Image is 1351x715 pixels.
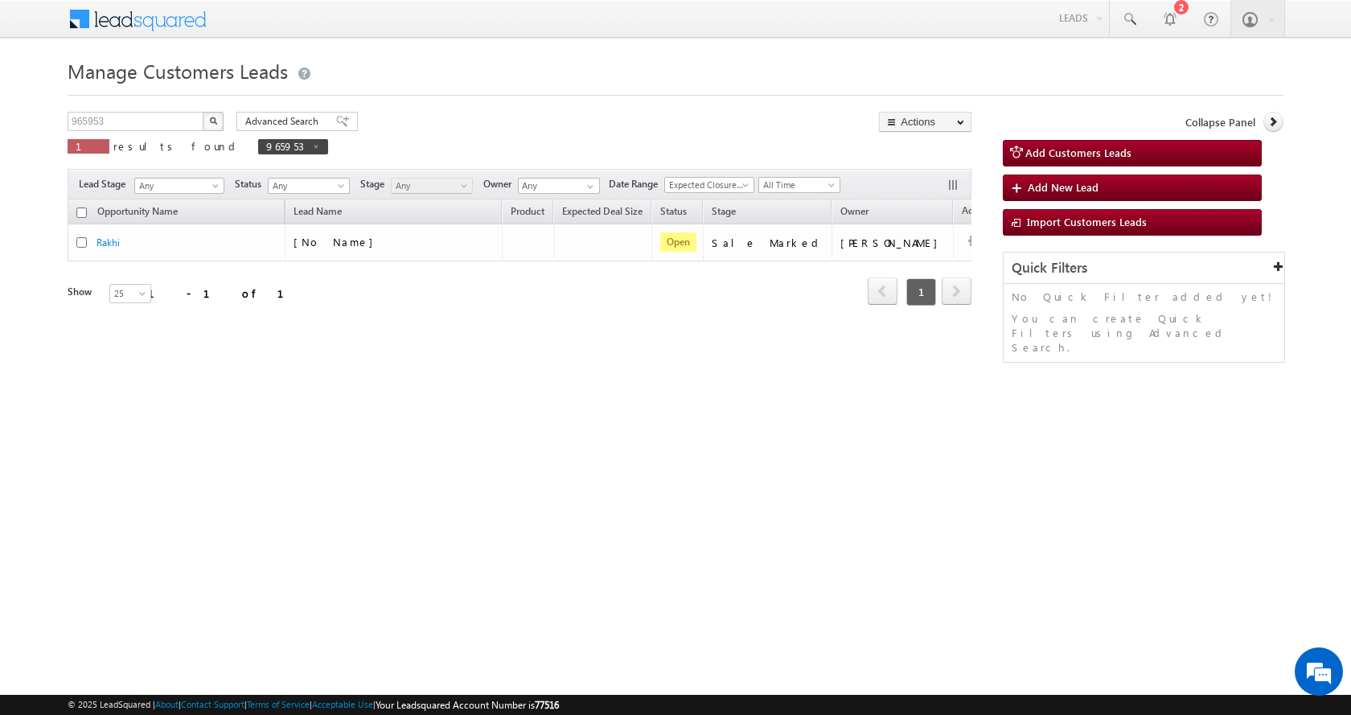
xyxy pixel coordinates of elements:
span: Owner [483,177,518,191]
span: next [942,277,971,305]
div: Sale Marked [712,236,824,250]
a: prev [868,279,897,305]
span: All Time [759,178,836,192]
span: 77516 [535,699,559,711]
a: Any [134,178,224,194]
a: Any [391,178,473,194]
div: [PERSON_NAME] [840,236,946,250]
a: About [155,699,179,709]
a: Stage [704,203,744,224]
span: Collapse Panel [1185,115,1255,129]
img: Search [209,117,217,125]
a: Expected Deal Size [554,203,651,224]
a: Status [652,203,695,224]
span: 25 [110,286,153,301]
a: next [942,279,971,305]
span: Stage [712,205,736,217]
div: Show [68,285,96,299]
span: Expected Deal Size [562,205,643,217]
span: Lead Stage [79,177,132,191]
span: Stage [360,177,391,191]
input: Type to Search [518,178,600,194]
p: You can create Quick Filters using Advanced Search. [1012,311,1276,355]
a: 25 [109,284,151,303]
a: Any [268,178,350,194]
a: Contact Support [181,699,244,709]
span: 965953 [266,139,304,153]
a: Expected Closure Date [664,177,754,193]
span: Add New Lead [1028,180,1098,194]
span: 1 [76,139,101,153]
span: Owner [840,205,868,217]
a: Opportunity Name [89,203,186,224]
span: Actions [954,202,1002,223]
div: 1 - 1 of 1 [148,284,303,302]
p: No Quick Filter added yet! [1012,290,1276,304]
a: Show All Items [578,179,598,195]
span: Lead Name [285,203,350,224]
a: Acceptable Use [312,699,373,709]
span: [No Name] [294,235,381,249]
span: Date Range [609,177,664,191]
a: All Time [758,177,840,193]
span: Import Customers Leads [1027,215,1147,228]
span: Status [235,177,268,191]
button: Actions [879,112,971,132]
span: prev [868,277,897,305]
span: Opportunity Name [97,205,178,217]
span: Your Leadsquared Account Number is [376,699,559,711]
span: 1 [906,278,936,306]
span: © 2025 LeadSquared | | | | | [68,697,559,713]
span: Open [660,232,696,252]
span: Advanced Search [245,114,323,129]
div: Quick Filters [1004,253,1284,284]
span: Manage Customers Leads [68,58,288,84]
span: Any [392,179,468,193]
a: Terms of Service [247,699,310,709]
span: Any [135,179,219,193]
input: Check all records [76,208,87,218]
span: Expected Closure Date [665,178,749,192]
a: Rakhi [96,236,120,249]
span: Any [269,179,345,193]
span: Add Customers Leads [1025,146,1131,159]
span: Product [511,205,544,217]
span: results found [113,139,241,153]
